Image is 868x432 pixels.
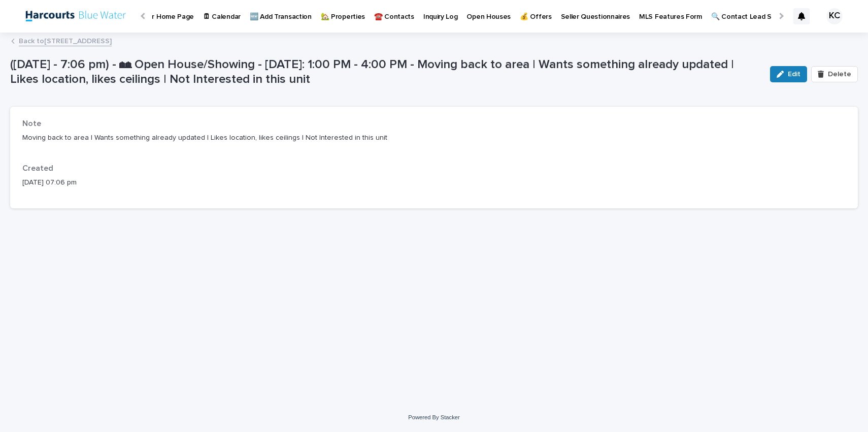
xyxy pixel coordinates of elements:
p: [DATE] 07:06 pm [22,177,289,188]
span: Note [22,119,41,128]
img: tNrfT9AQRbuT9UvJ4teX [20,6,130,26]
a: Back to[STREET_ADDRESS] [19,35,112,46]
span: Created [22,164,53,172]
button: Edit [770,66,807,82]
button: Delete [811,66,858,82]
span: Edit [788,67,800,81]
a: Powered By Stacker [408,414,459,420]
p: ([DATE] - 7:06 pm) - 🏘 Open House/Showing - [DATE]: 1:00 PM - 4:00 PM - Moving back to area | Wan... [10,57,762,87]
span: Delete [828,67,851,81]
div: KC [826,8,843,24]
p: Moving back to area | Wants something already updated | Likes location, likes ceilings | Not Inte... [22,133,846,143]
